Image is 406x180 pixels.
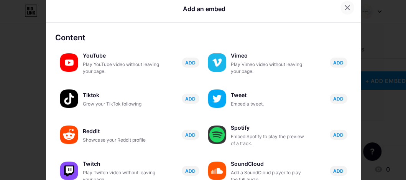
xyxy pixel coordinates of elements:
span: ADD [333,96,344,102]
span: ADD [333,59,344,66]
span: ADD [185,168,196,174]
img: twitter [208,89,226,108]
button: ADD [330,166,347,176]
div: Embed a tweet. [231,101,307,107]
span: ADD [333,132,344,138]
div: Embed Spotify to play the preview of a track. [231,133,307,147]
button: ADD [182,130,199,140]
span: ADD [185,132,196,138]
div: YouTube [83,50,159,61]
div: SoundCloud [231,159,307,169]
img: vimeo [208,53,226,72]
span: ADD [333,168,344,174]
img: soundcloud [208,162,226,180]
img: reddit [60,126,78,144]
div: Twitch [83,159,159,169]
img: youtube [60,53,78,72]
div: Vimeo [231,50,307,61]
span: ADD [185,59,196,66]
div: Reddit [83,126,159,137]
div: Play YouTube video without leaving your page. [83,61,159,75]
button: ADD [330,58,347,68]
img: tiktok [60,89,78,108]
button: ADD [330,94,347,104]
div: Spotify [231,122,307,133]
button: ADD [182,166,199,176]
div: Showcase your Reddit profile [83,137,159,144]
img: twitch [60,162,78,180]
button: ADD [182,58,199,68]
img: spotify [208,126,226,144]
span: ADD [185,96,196,102]
div: Grow your TikTok following [83,101,159,107]
div: Add an embed [183,4,225,13]
div: Content [55,32,351,43]
button: ADD [330,130,347,140]
div: Tweet [231,90,307,101]
div: Tiktok [83,90,159,101]
div: Play Vimeo video without leaving your page. [231,61,307,75]
button: ADD [182,94,199,104]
